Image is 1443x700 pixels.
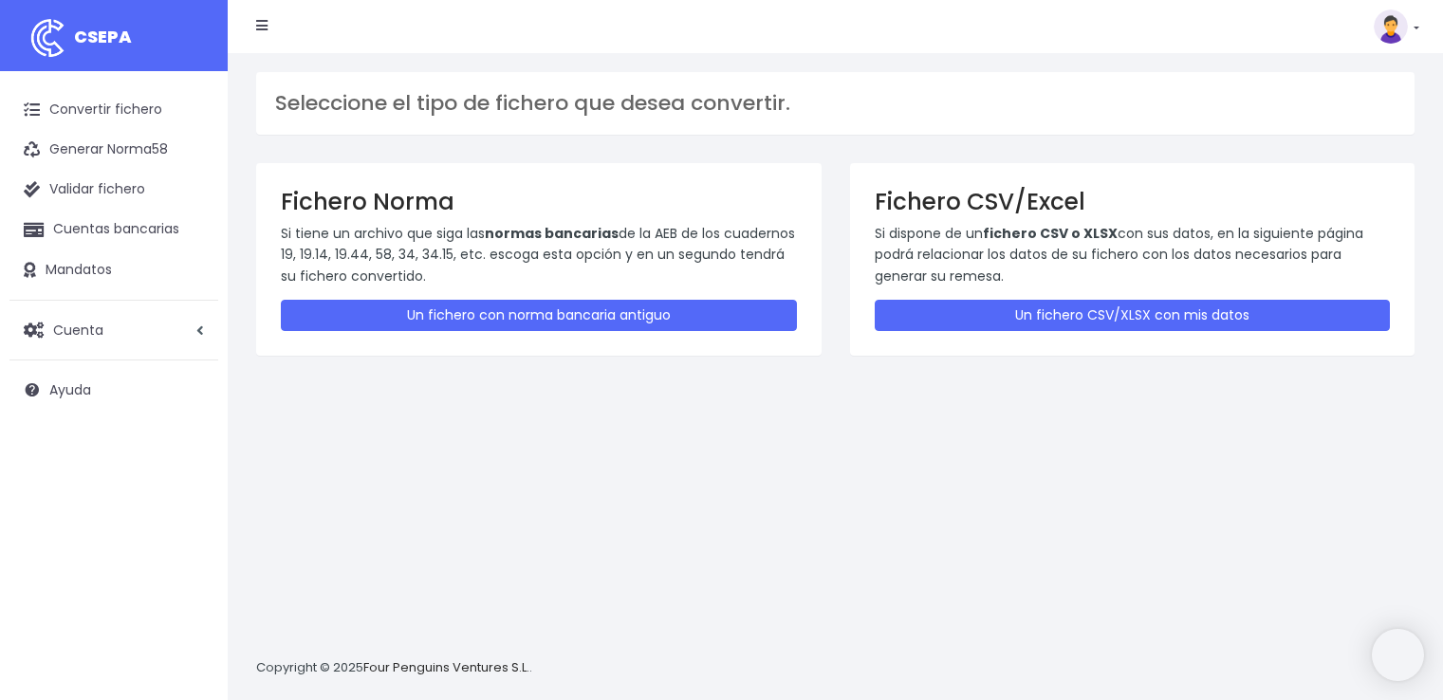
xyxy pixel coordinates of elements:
p: Si dispone de un con sus datos, en la siguiente página podrá relacionar los datos de su fichero c... [875,223,1391,286]
h3: Seleccione el tipo de fichero que desea convertir. [275,91,1396,116]
p: Si tiene un archivo que siga las de la AEB de los cuadernos 19, 19.14, 19.44, 58, 34, 34.15, etc.... [281,223,797,286]
a: Ayuda [9,370,218,410]
p: Copyright © 2025 . [256,658,532,678]
span: Cuenta [53,320,103,339]
strong: normas bancarias [485,224,619,243]
img: profile [1374,9,1408,44]
strong: fichero CSV o XLSX [983,224,1118,243]
a: Un fichero con norma bancaria antiguo [281,300,797,331]
a: Mandatos [9,250,218,290]
span: Ayuda [49,380,91,399]
a: Convertir fichero [9,90,218,130]
img: logo [24,14,71,62]
a: Cuenta [9,310,218,350]
a: Validar fichero [9,170,218,210]
h3: Fichero CSV/Excel [875,188,1391,215]
h3: Fichero Norma [281,188,797,215]
a: Generar Norma58 [9,130,218,170]
a: Four Penguins Ventures S.L. [363,658,529,676]
span: CSEPA [74,25,132,48]
a: Un fichero CSV/XLSX con mis datos [875,300,1391,331]
a: Cuentas bancarias [9,210,218,249]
